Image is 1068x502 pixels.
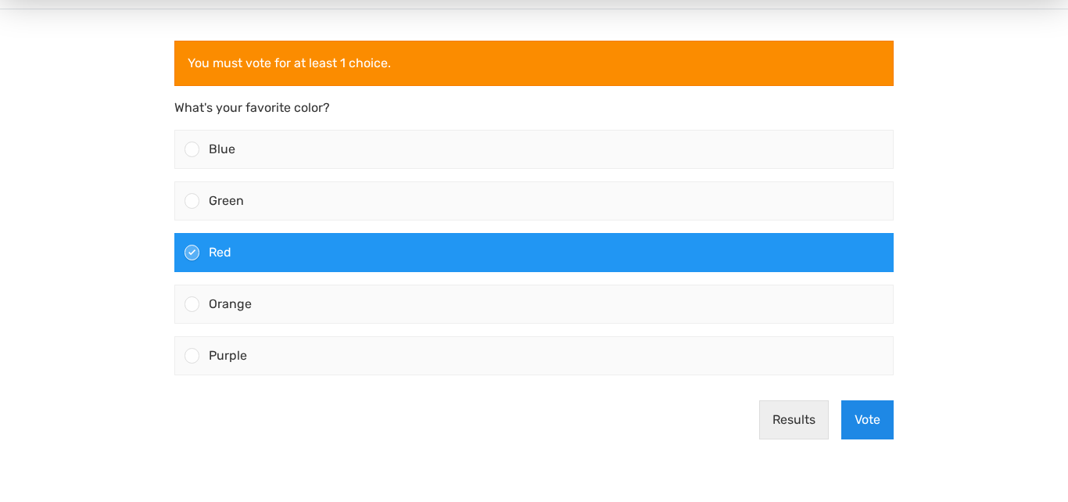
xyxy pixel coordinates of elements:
span: Purple [209,339,247,353]
button: Results [759,391,829,430]
p: What's your favorite color? [174,89,894,108]
span: Orange [209,287,252,302]
span: Blue [209,132,235,147]
span: Green [209,184,244,199]
div: You must vote for at least 1 choice. [174,31,894,77]
span: Red [209,235,231,250]
button: Vote [841,391,894,430]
